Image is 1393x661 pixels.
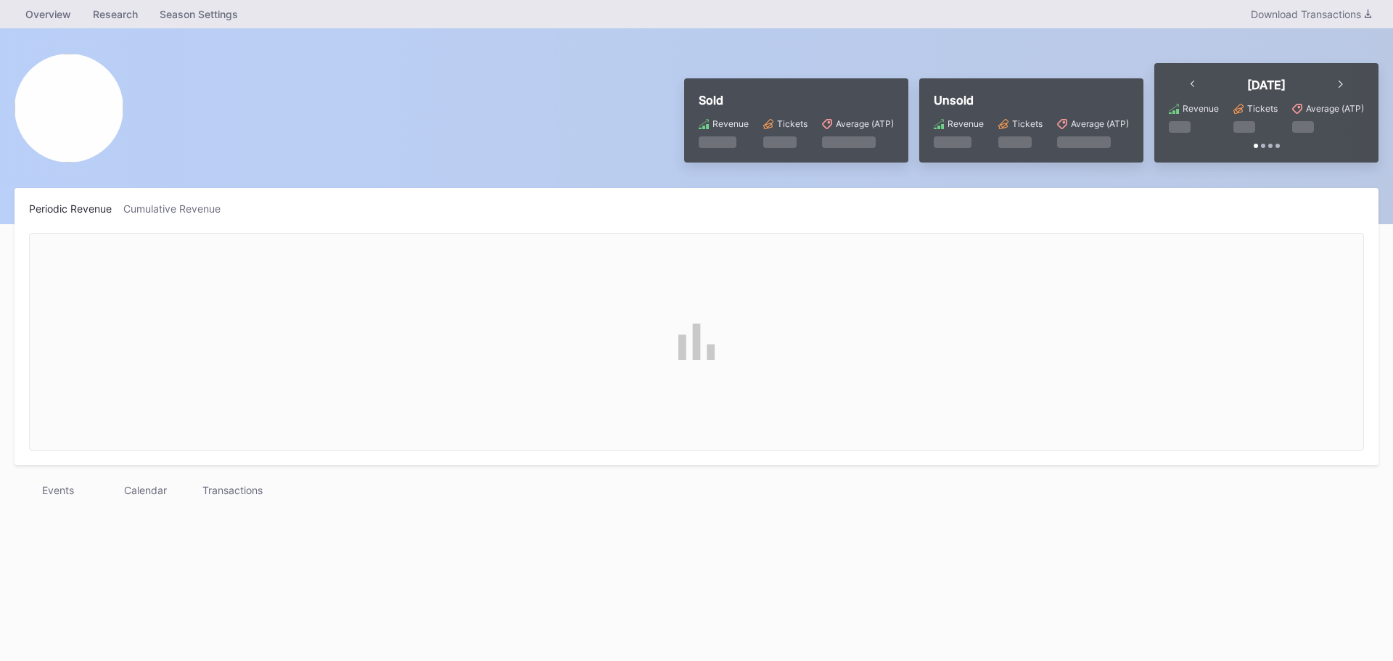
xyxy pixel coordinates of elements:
div: Average (ATP) [1071,118,1129,129]
button: Download Transactions [1244,4,1378,24]
div: Average (ATP) [1306,103,1364,114]
div: Transactions [189,480,276,501]
div: Tickets [777,118,808,129]
div: Sold [699,93,894,107]
div: Events [15,480,102,501]
a: Season Settings [149,4,249,25]
div: Tickets [1247,103,1278,114]
div: Cumulative Revenue [123,202,232,215]
div: Calendar [102,480,189,501]
div: Revenue [712,118,749,129]
div: Average (ATP) [836,118,894,129]
a: Overview [15,4,82,25]
div: Revenue [1183,103,1219,114]
div: Tickets [1012,118,1043,129]
div: Unsold [934,93,1129,107]
a: Research [82,4,149,25]
div: Periodic Revenue [29,202,123,215]
div: [DATE] [1247,78,1286,92]
div: Download Transactions [1251,8,1371,20]
div: Revenue [948,118,984,129]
